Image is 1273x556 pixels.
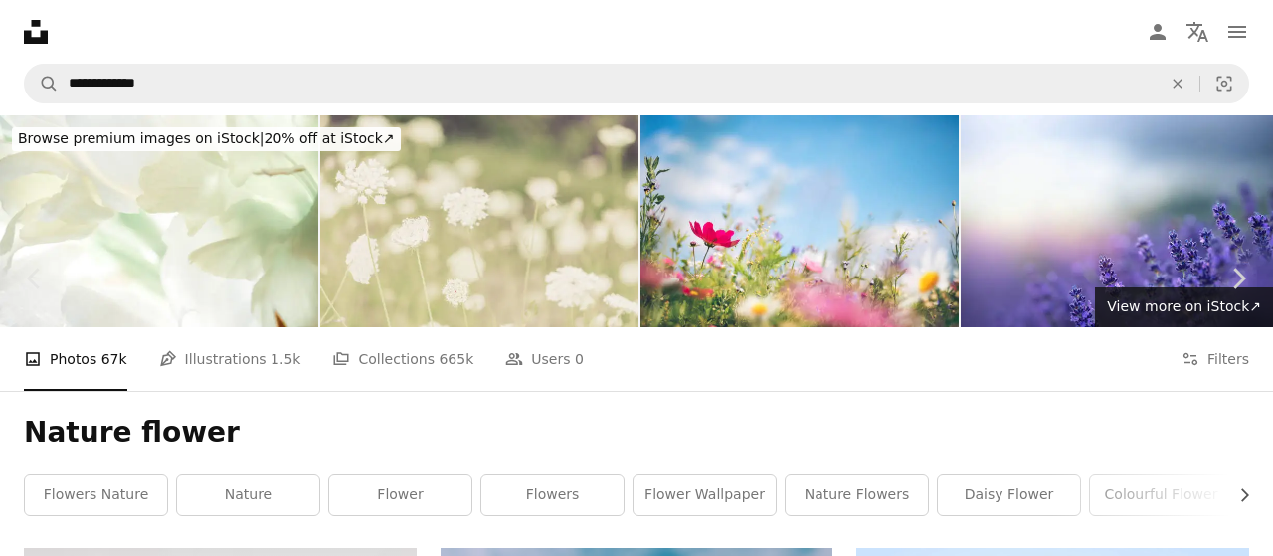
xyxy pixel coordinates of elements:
[177,475,319,515] a: nature
[271,348,300,370] span: 1.5k
[634,475,776,515] a: flower wallpaper
[24,415,1249,451] h1: Nature flower
[12,127,401,151] div: 20% off at iStock ↗
[18,130,264,146] span: Browse premium images on iStock |
[439,348,473,370] span: 665k
[25,475,167,515] a: flowers nature
[481,475,624,515] a: flowers
[786,475,928,515] a: nature flowers
[1178,12,1217,52] button: Language
[24,20,48,44] a: Home — Unsplash
[1182,327,1249,391] button: Filters
[25,65,59,102] button: Search Unsplash
[1200,65,1248,102] button: Visual search
[640,115,959,327] img: Spring Meadow
[332,327,473,391] a: Collections 665k
[1095,287,1273,327] a: View more on iStock↗
[1138,12,1178,52] a: Log in / Sign up
[1226,475,1249,515] button: scroll list to the right
[1156,65,1199,102] button: Clear
[938,475,1080,515] a: daisy flower
[1107,298,1261,314] span: View more on iStock ↗
[505,327,584,391] a: Users 0
[1203,183,1273,374] a: Next
[320,115,638,327] img: Queen Anne Lace Delicate Summer flower Blurry Nature Background
[575,348,584,370] span: 0
[329,475,471,515] a: flower
[1090,475,1232,515] a: colourful flower
[1217,12,1257,52] button: Menu
[24,64,1249,103] form: Find visuals sitewide
[159,327,301,391] a: Illustrations 1.5k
